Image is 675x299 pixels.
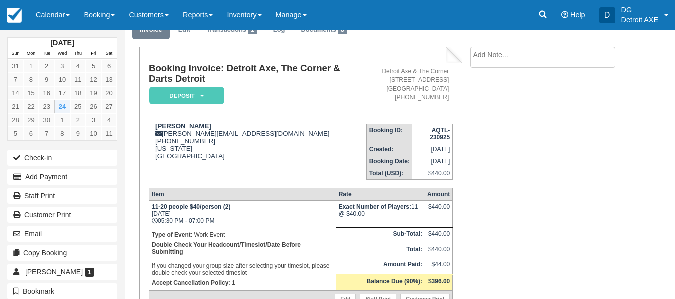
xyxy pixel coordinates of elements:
a: 15 [23,86,39,100]
a: Log [266,20,293,40]
a: 4 [70,59,86,73]
a: 21 [8,100,23,113]
th: Sun [8,48,23,59]
a: 12 [86,73,101,86]
a: 7 [8,73,23,86]
a: 18 [70,86,86,100]
a: 6 [101,59,117,73]
h1: Booking Invoice: Detroit Axe, The Corner & Darts Detroit [149,63,366,84]
td: $440.00 [425,243,453,259]
address: Detroit Axe & The Corner [STREET_ADDRESS] [GEOGRAPHIC_DATA] [PHONE_NUMBER] [370,67,449,102]
strong: [DATE] [50,39,74,47]
a: Documents8 [293,20,354,40]
th: Booking Date: [366,155,412,167]
a: 3 [54,59,70,73]
a: 9 [70,127,86,140]
a: 31 [8,59,23,73]
td: [DATE] [412,155,453,167]
td: $44.00 [425,258,453,274]
th: Sat [101,48,117,59]
td: $440.00 [412,167,453,180]
strong: Type of Event [152,231,191,238]
a: 8 [54,127,70,140]
button: Email [7,226,117,242]
th: Total (USD): [366,167,412,180]
a: 20 [101,86,117,100]
strong: $396.00 [428,278,450,285]
p: If you changed your group size after selecting your timeslot, please double check your selected t... [152,240,333,278]
p: DG [621,5,658,15]
a: 25 [70,100,86,113]
a: 3 [86,113,101,127]
div: D [599,7,615,23]
a: 9 [39,73,54,86]
a: 17 [54,86,70,100]
th: Created: [366,143,412,155]
a: 16 [39,86,54,100]
th: Rate [336,188,425,200]
img: checkfront-main-nav-mini-logo.png [7,8,22,23]
a: Transactions1 [199,20,265,40]
a: 23 [39,100,54,113]
button: Copy Booking [7,245,117,261]
td: 11 @ $40.00 [336,200,425,227]
th: Thu [70,48,86,59]
span: 8 [338,25,347,34]
a: Edit [171,20,198,40]
th: Balance Due (90%): [336,274,425,290]
a: Customer Print [7,207,117,223]
a: 6 [23,127,39,140]
em: Deposit [149,87,224,104]
p: : 1 [152,278,333,288]
th: Mon [23,48,39,59]
th: Booking ID: [366,124,412,143]
th: Wed [54,48,70,59]
a: 10 [86,127,101,140]
a: 7 [39,127,54,140]
a: 1 [54,113,70,127]
span: Help [570,11,585,19]
td: $440.00 [425,228,453,243]
b: Double Check Your Headcount/Timeslot/Date Before Submitting [152,241,301,255]
span: [PERSON_NAME] [25,268,83,276]
span: 1 [248,25,257,34]
a: 19 [86,86,101,100]
th: Tue [39,48,54,59]
a: 5 [86,59,101,73]
a: 26 [86,100,101,113]
a: 27 [101,100,117,113]
div: $440.00 [427,203,450,218]
a: Deposit [149,86,221,105]
a: 30 [39,113,54,127]
a: 5 [8,127,23,140]
strong: Exact Number of Players [339,203,411,210]
a: 28 [8,113,23,127]
a: 11 [101,127,117,140]
th: Total: [336,243,425,259]
strong: [PERSON_NAME] [155,122,211,130]
a: 29 [23,113,39,127]
a: 14 [8,86,23,100]
a: 4 [101,113,117,127]
a: [PERSON_NAME] 1 [7,264,117,280]
strong: AQTL-230925 [430,127,450,141]
th: Fri [86,48,101,59]
a: 2 [39,59,54,73]
a: 22 [23,100,39,113]
button: Bookmark [7,283,117,299]
a: 1 [23,59,39,73]
div: [PERSON_NAME][EMAIL_ADDRESS][DOMAIN_NAME] [PHONE_NUMBER] [US_STATE] [GEOGRAPHIC_DATA] [149,122,366,160]
i: Help [561,11,568,18]
a: 10 [54,73,70,86]
th: Sub-Total: [336,228,425,243]
a: Staff Print [7,188,117,204]
p: : Work Event [152,230,333,240]
a: 13 [101,73,117,86]
span: 1 [85,268,94,277]
button: Check-in [7,150,117,166]
th: Amount Paid: [336,258,425,274]
button: Add Payment [7,169,117,185]
th: Item [149,188,336,200]
th: Amount [425,188,453,200]
strong: Accept Cancellation Policy [152,279,228,286]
